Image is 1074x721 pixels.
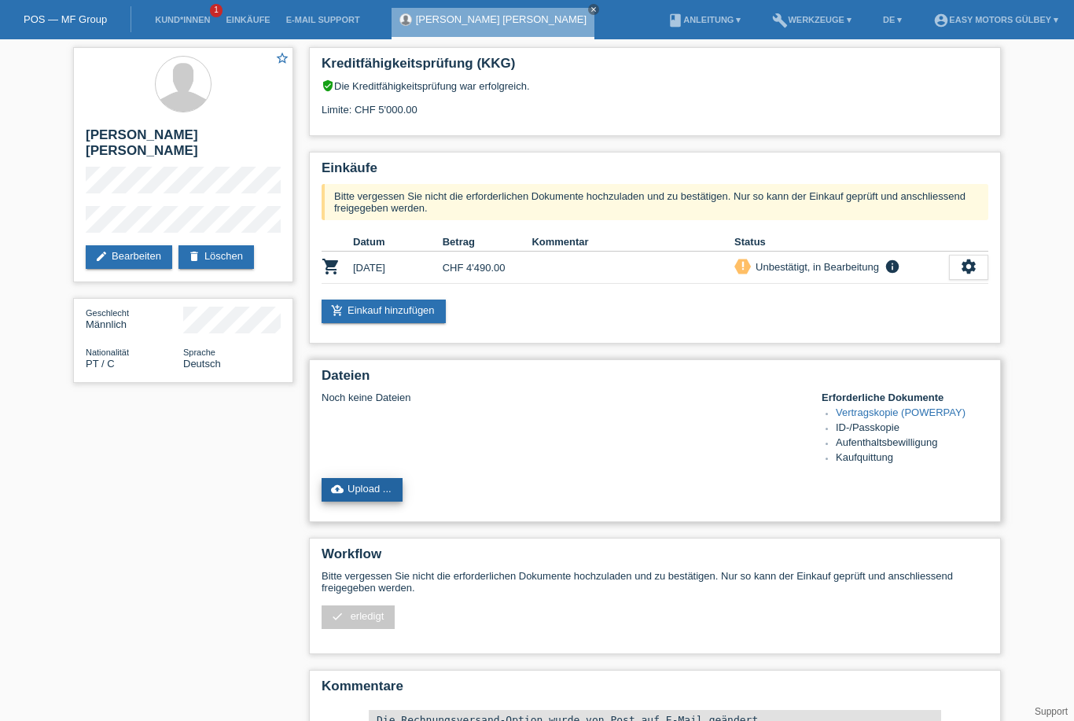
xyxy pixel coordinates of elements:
[331,304,344,317] i: add_shopping_cart
[322,300,446,323] a: add_shopping_cartEinkauf hinzufügen
[443,233,532,252] th: Betrag
[210,4,223,17] span: 1
[353,252,443,284] td: [DATE]
[322,79,988,127] div: Die Kreditfähigkeitsprüfung war erfolgreich. Limite: CHF 5'000.00
[147,15,218,24] a: Kund*innen
[86,308,129,318] span: Geschlecht
[660,15,748,24] a: bookAnleitung ▾
[275,51,289,65] i: star_border
[822,392,988,403] h4: Erforderliche Dokumente
[772,13,788,28] i: build
[925,15,1066,24] a: account_circleEasy Motors Gülbey ▾
[278,15,368,24] a: E-Mail Support
[322,605,395,629] a: check erledigt
[836,451,988,466] li: Kaufquittung
[86,307,183,330] div: Männlich
[24,13,107,25] a: POS — MF Group
[322,392,802,403] div: Noch keine Dateien
[331,483,344,495] i: cloud_upload
[734,233,949,252] th: Status
[933,13,949,28] i: account_circle
[322,184,988,220] div: Bitte vergessen Sie nicht die erforderlichen Dokumente hochzuladen und zu bestätigen. Nur so kann...
[322,546,988,570] h2: Workflow
[443,252,532,284] td: CHF 4'490.00
[322,79,334,92] i: verified_user
[188,250,200,263] i: delete
[86,358,115,370] span: Portugal / C / 16.11.2012
[353,233,443,252] th: Datum
[737,260,748,271] i: priority_high
[86,348,129,357] span: Nationalität
[960,258,977,275] i: settings
[275,51,289,68] a: star_border
[86,127,281,167] h2: [PERSON_NAME] [PERSON_NAME]
[1035,706,1068,717] a: Support
[416,13,587,25] a: [PERSON_NAME] [PERSON_NAME]
[875,15,910,24] a: DE ▾
[836,436,988,451] li: Aufenthaltsbewilligung
[883,259,902,274] i: info
[322,679,988,702] h2: Kommentare
[668,13,683,28] i: book
[836,421,988,436] li: ID-/Passkopie
[322,478,403,502] a: cloud_uploadUpload ...
[218,15,278,24] a: Einkäufe
[322,257,340,276] i: POSP00027454
[322,368,988,392] h2: Dateien
[322,56,988,79] h2: Kreditfähigkeitsprüfung (KKG)
[86,245,172,269] a: editBearbeiten
[331,610,344,623] i: check
[590,6,598,13] i: close
[531,233,734,252] th: Kommentar
[95,250,108,263] i: edit
[836,406,965,418] a: Vertragskopie (POWERPAY)
[322,570,988,594] p: Bitte vergessen Sie nicht die erforderlichen Dokumente hochzuladen und zu bestätigen. Nur so kann...
[764,15,859,24] a: buildWerkzeuge ▾
[183,348,215,357] span: Sprache
[751,259,879,275] div: Unbestätigt, in Bearbeitung
[178,245,254,269] a: deleteLöschen
[322,160,988,184] h2: Einkäufe
[588,4,599,15] a: close
[183,358,221,370] span: Deutsch
[351,610,384,622] span: erledigt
